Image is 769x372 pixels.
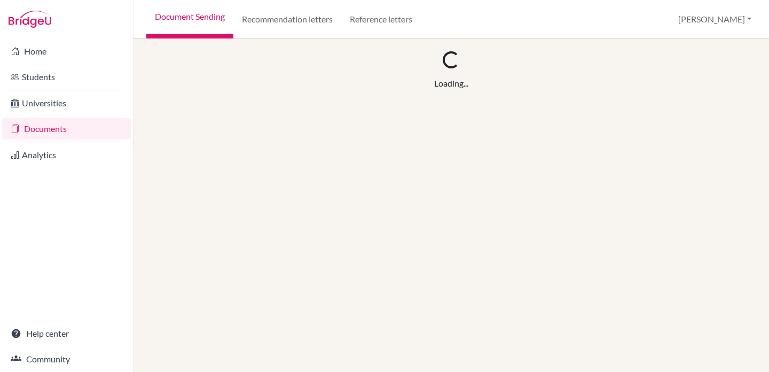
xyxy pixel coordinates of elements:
[2,144,131,166] a: Analytics
[2,92,131,114] a: Universities
[673,9,756,29] button: [PERSON_NAME]
[434,77,468,90] div: Loading...
[9,11,51,28] img: Bridge-U
[2,323,131,344] a: Help center
[2,348,131,370] a: Community
[2,41,131,62] a: Home
[2,118,131,139] a: Documents
[2,66,131,88] a: Students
